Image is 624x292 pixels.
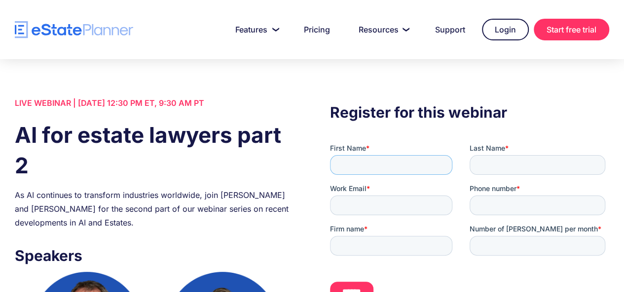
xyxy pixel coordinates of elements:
a: Start free trial [534,19,609,40]
h3: Speakers [15,244,294,267]
a: Login [482,19,529,40]
h1: AI for estate lawyers part 2 [15,120,294,181]
h3: Register for this webinar [330,101,609,124]
a: Pricing [292,20,342,39]
div: LIVE WEBINAR | [DATE] 12:30 PM ET, 9:30 AM PT [15,96,294,110]
div: As AI continues to transform industries worldwide, join [PERSON_NAME] and [PERSON_NAME] for the s... [15,188,294,229]
a: Resources [347,20,418,39]
a: Features [223,20,287,39]
a: Support [423,20,477,39]
a: home [15,21,133,38]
